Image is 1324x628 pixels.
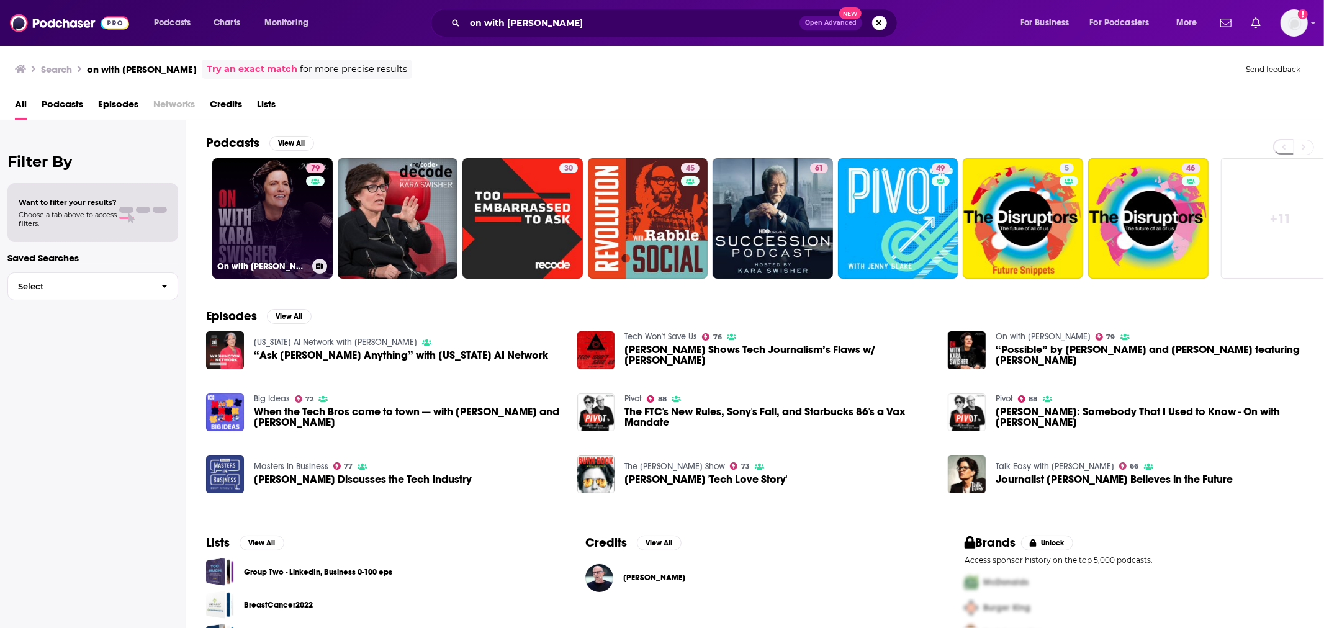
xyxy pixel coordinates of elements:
[210,94,242,120] span: Credits
[965,535,1016,550] h2: Brands
[1176,14,1197,32] span: More
[257,94,276,120] a: Lists
[212,158,333,279] a: 79On with [PERSON_NAME]
[810,163,828,173] a: 61
[1060,163,1074,173] a: 5
[254,393,290,404] a: Big Ideas
[1029,397,1038,402] span: 88
[996,474,1233,485] a: Journalist Kara Swisher Believes in the Future
[624,331,697,342] a: Tech Won't Save Us
[1090,14,1150,32] span: For Podcasters
[254,461,328,472] a: Masters in Business
[1187,163,1196,175] span: 46
[254,474,472,485] span: [PERSON_NAME] Discusses the Tech Industry
[1298,9,1308,19] svg: Add a profile image
[948,455,986,493] img: Journalist Kara Swisher Believes in the Future
[42,94,83,120] span: Podcasts
[41,63,72,75] h3: Search
[996,474,1233,485] span: Journalist [PERSON_NAME] Believes in the Future
[647,395,667,403] a: 88
[206,535,284,550] a: ListsView All
[214,14,240,32] span: Charts
[838,158,958,279] a: 49
[344,464,353,469] span: 77
[206,535,230,550] h2: Lists
[624,344,933,366] span: [PERSON_NAME] Shows Tech Journalism’s Flaws w/ [PERSON_NAME]
[1130,464,1139,469] span: 66
[254,350,548,361] a: “Ask Kara Swisher Anything” with Washington AI Network
[624,474,787,485] a: Kara Swisher's 'Tech Love Story'
[1012,13,1085,33] button: open menu
[206,393,244,431] img: When the Tech Bros come to town — with Kara Swisher and Marc Fennell
[564,163,573,175] span: 30
[15,94,27,120] span: All
[686,163,695,175] span: 45
[254,350,548,361] span: “Ask [PERSON_NAME] Anything” with [US_STATE] AI Network
[1168,13,1213,33] button: open menu
[1088,158,1209,279] a: 46
[577,331,615,369] img: Kara Swisher Shows Tech Journalism’s Flaws w/ Edward Ongweso Jr.
[960,570,983,595] img: First Pro Logo
[637,536,682,550] button: View All
[965,555,1304,565] p: Access sponsor history on the top 5,000 podcasts.
[805,20,857,26] span: Open Advanced
[98,94,138,120] a: Episodes
[295,395,314,403] a: 72
[1182,163,1200,173] a: 46
[305,397,313,402] span: 72
[1119,462,1139,470] a: 66
[713,334,722,340] span: 76
[948,393,986,431] img: Elon Musk: Somebody That I Used to Know - On with Kara Swisher
[1215,12,1236,34] a: Show notifications dropdown
[730,462,750,470] a: 73
[1242,64,1304,74] button: Send feedback
[269,136,314,151] button: View All
[996,461,1114,472] a: Talk Easy with Sam Fragoso
[306,163,325,173] a: 79
[7,252,178,264] p: Saved Searches
[713,158,833,279] a: 61
[244,598,313,612] a: BreastCancer2022
[937,163,945,175] span: 49
[254,337,417,348] a: Washington AI Network with Tammy Haddad
[996,344,1304,366] a: “Possible” by Reid Hoffman and Aria Finger featuring Kara Swisher
[206,135,314,151] a: PodcastsView All
[7,153,178,171] h2: Filter By
[799,16,862,30] button: Open AdvancedNew
[1281,9,1308,37] button: Show profile menu
[996,344,1304,366] span: “Possible” by [PERSON_NAME] and [PERSON_NAME] featuring [PERSON_NAME]
[254,474,472,485] a: Kara Swisher Discusses the Tech Industry
[206,331,244,369] img: “Ask Kara Swisher Anything” with Washington AI Network
[206,455,244,493] img: Kara Swisher Discusses the Tech Industry
[7,272,178,300] button: Select
[948,331,986,369] img: “Possible” by Reid Hoffman and Aria Finger featuring Kara Swisher
[154,14,191,32] span: Podcasts
[1021,536,1074,550] button: Unlock
[839,7,862,19] span: New
[585,558,925,598] button: Scott GallowayScott Galloway
[19,210,117,228] span: Choose a tab above to access filters.
[465,13,799,33] input: Search podcasts, credits, & more...
[577,393,615,431] img: The FTC's New Rules, Sony's Fall, and Starbucks 86's a Vax Mandate
[145,13,207,33] button: open menu
[624,474,787,485] span: [PERSON_NAME] 'Tech Love Story'
[585,564,613,592] img: Scott Galloway
[588,158,708,279] a: 45
[256,13,325,33] button: open menu
[311,163,320,175] span: 79
[206,308,312,324] a: EpisodesView All
[205,13,248,33] a: Charts
[300,62,407,76] span: for more precise results
[996,393,1013,404] a: Pivot
[244,565,392,579] a: Group Two - LinkedIn, Business 0-100 eps
[267,309,312,324] button: View All
[254,406,562,428] span: When the Tech Bros come to town — with [PERSON_NAME] and [PERSON_NAME]
[932,163,950,173] a: 49
[1065,163,1069,175] span: 5
[585,535,682,550] a: CreditsView All
[206,591,234,619] a: BreastCancer2022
